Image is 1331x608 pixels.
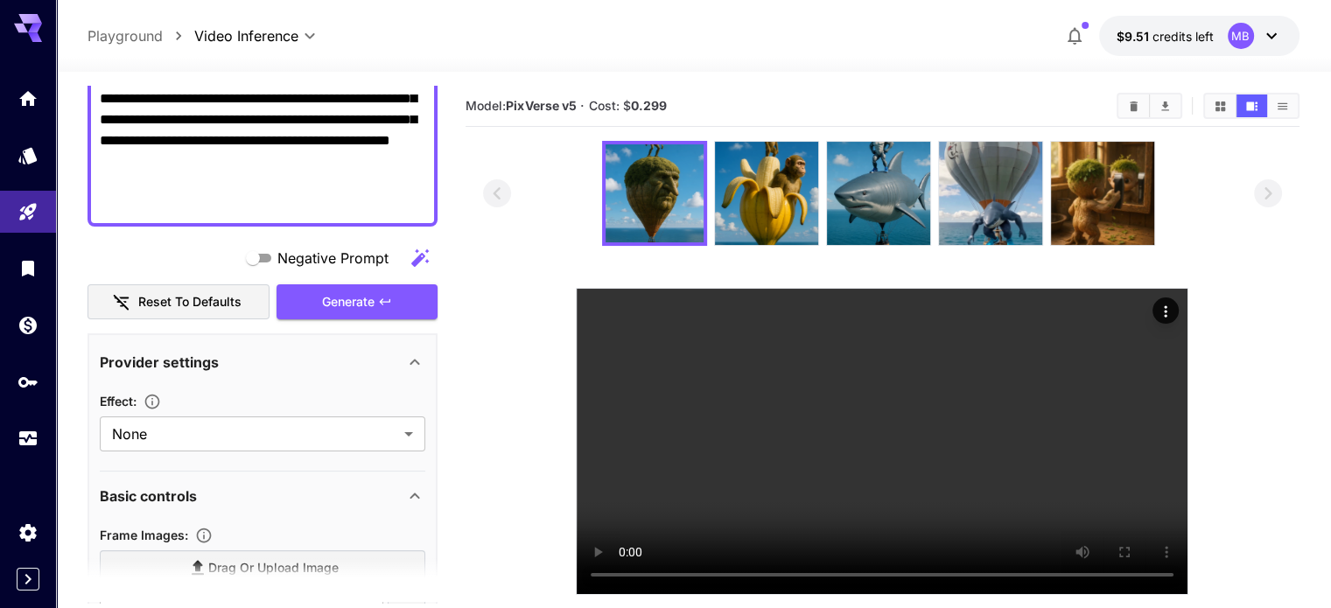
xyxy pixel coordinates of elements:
[1267,94,1298,117] button: Show media in list view
[939,142,1042,245] img: kAAAAAElFTkSuQmCC
[1203,93,1299,119] div: Show media in grid viewShow media in video viewShow media in list view
[18,257,39,279] div: Library
[1117,93,1182,119] div: Clear AllDownload All
[1118,94,1149,117] button: Clear All
[100,475,425,517] div: Basic controls
[827,142,930,245] img: 8Tp3SsAAAABklEQVQDAJNfHPgrZmvaAAAAAElFTkSuQmCC
[1228,23,1254,49] div: MB
[18,371,39,393] div: API Keys
[100,352,219,373] p: Provider settings
[580,95,585,116] p: ·
[100,394,137,409] span: Effect :
[194,25,298,46] span: Video Inference
[100,550,425,586] label: Drag or upload image
[277,284,438,320] button: Generate
[100,341,425,383] div: Provider settings
[112,423,397,444] span: None
[631,98,667,113] b: 0.299
[18,201,39,223] div: Playground
[18,428,39,450] div: Usage
[88,284,270,320] button: Reset to defaults
[17,568,39,591] button: Expand sidebar
[1236,94,1267,117] button: Show media in video view
[506,98,576,113] b: PixVerse v5
[1117,29,1152,44] span: $9.51
[466,98,576,113] span: Model:
[1205,94,1236,117] button: Show media in grid view
[88,25,194,46] nav: breadcrumb
[100,486,197,507] p: Basic controls
[1152,297,1179,324] div: Actions
[18,521,39,543] div: Settings
[1117,27,1214,45] div: $9.50505
[1150,94,1180,117] button: Download All
[208,557,339,579] span: Drag or upload image
[715,142,818,245] img: B3dkfDPNdp2ZVv4uf4AJfy5zJyNJ6IAAAAASUVORK5CYII=
[188,527,220,544] button: Upload frame images.
[322,291,375,313] span: Generate
[18,144,39,166] div: Models
[18,314,39,336] div: Wallet
[1152,29,1214,44] span: credits left
[18,87,39,109] div: Home
[606,144,704,242] img: 7GCvZUAAAAGSURBVAMA8ZYmIImWfQIAAAAASUVORK5CYII=
[1099,16,1299,56] button: $9.50505MB
[100,528,188,542] span: Frame Images :
[1051,142,1154,245] img: 41PrgMAAAAGSURBVAMAieuL7hxBI2EAAAAASUVORK5CYII=
[589,98,667,113] span: Cost: $
[88,25,163,46] a: Playground
[277,248,389,269] span: Negative Prompt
